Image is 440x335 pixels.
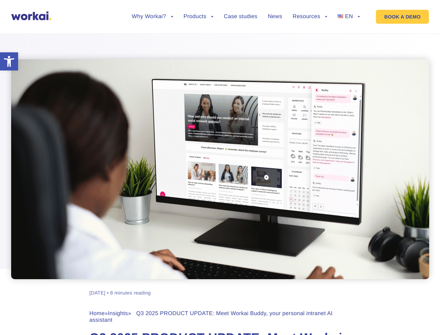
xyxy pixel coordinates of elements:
a: BOOK A DEMO [376,10,429,24]
div: » » Q3 2025 PRODUCT UPDATE: Meet Workai Buddy, your personal intranet AI assistant [90,310,351,323]
a: Products [184,14,214,20]
a: Home [90,311,105,317]
a: Why Workai? [132,14,173,20]
span: EN [345,14,353,20]
a: Case studies [224,14,257,20]
a: Resources [293,14,327,20]
a: News [268,14,282,20]
div: [DATE] • 8 minutes reading [90,290,151,296]
a: EN [338,14,360,20]
a: Insights [108,311,128,317]
img: intranet AI assistant [11,59,429,279]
